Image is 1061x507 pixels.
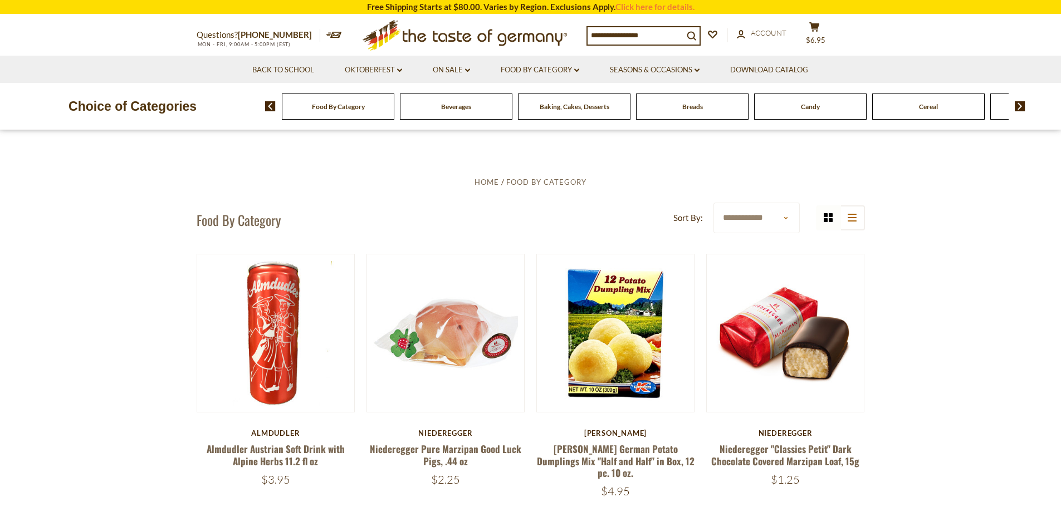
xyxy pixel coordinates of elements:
[197,254,355,412] img: Almdudler Austrian Soft Drink with Alpine Herbs 11.2 fl oz
[737,27,786,40] a: Account
[801,102,820,111] a: Candy
[707,275,864,392] img: Niederegger "Classics Petit" Dark Chocolate Covered Marzipan Loaf, 15g
[806,36,825,45] span: $6.95
[261,472,290,486] span: $3.95
[197,211,281,228] h1: Food By Category
[615,2,695,12] a: Click here for details.
[536,429,695,437] div: [PERSON_NAME]
[345,64,402,76] a: Oktoberfest
[312,102,365,111] a: Food By Category
[506,178,586,186] a: Food By Category
[682,102,703,111] a: Breads
[433,64,470,76] a: On Sale
[475,178,499,186] a: Home
[1015,101,1025,111] img: next arrow
[771,472,800,486] span: $1.25
[610,64,700,76] a: Seasons & Occasions
[706,429,865,437] div: Niederegger
[265,101,276,111] img: previous arrow
[207,442,345,467] a: Almdudler Austrian Soft Drink with Alpine Herbs 11.2 fl oz
[711,442,859,467] a: Niederegger "Classics Petit" Dark Chocolate Covered Marzipan Loaf, 15g
[370,442,521,467] a: Niederegger Pure Marzipan Good Luck Pigs, .44 oz
[441,102,471,111] a: Beverages
[367,254,525,412] img: Niederegger Pure Marzipan Good Luck Pigs, .44 oz
[798,22,832,50] button: $6.95
[238,29,312,40] a: [PHONE_NUMBER]
[197,28,320,42] p: Questions?
[601,484,630,498] span: $4.95
[751,28,786,37] span: Account
[197,41,291,47] span: MON - FRI, 9:00AM - 5:00PM (EST)
[537,254,695,412] img: Dr. Knoll German Potato Dumplings Mix "Half and Half" in Box, 12 pc. 10 oz.
[501,64,579,76] a: Food By Category
[431,472,460,486] span: $2.25
[197,429,355,437] div: Almdudler
[366,429,525,437] div: Niederegger
[919,102,938,111] a: Cereal
[537,442,695,480] a: [PERSON_NAME] German Potato Dumplings Mix "Half and Half" in Box, 12 pc. 10 oz.
[730,64,808,76] a: Download Catalog
[673,211,703,225] label: Sort By:
[540,102,609,111] a: Baking, Cakes, Desserts
[252,64,314,76] a: Back to School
